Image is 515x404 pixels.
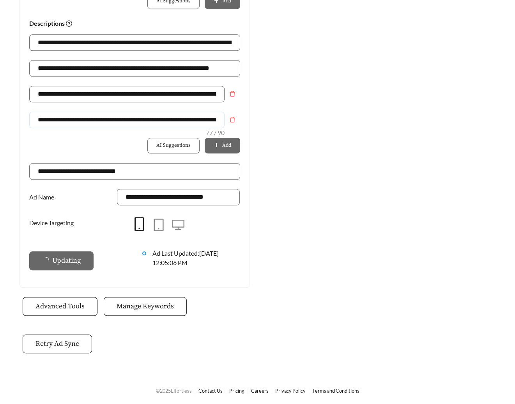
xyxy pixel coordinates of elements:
[35,338,79,349] span: Retry Ad Sync
[168,215,188,235] button: desktop
[156,142,191,149] span: AI Suggestions
[225,112,240,127] button: Remove field
[23,297,97,316] button: Advanced Tools
[117,189,240,205] input: Ad Name
[225,86,240,101] button: Remove field
[156,388,192,394] span: © 2025 Effortless
[152,249,240,267] div: Ad Last Updated: [DATE] 12:05:06 PM
[132,217,146,231] span: mobile
[251,388,269,394] a: Careers
[66,20,72,27] span: question-circle
[229,388,244,394] a: Pricing
[198,388,223,394] a: Contact Us
[35,301,85,311] span: Advanced Tools
[29,251,94,270] button: Updating
[225,116,240,123] span: delete
[42,257,52,264] span: loading
[52,255,81,266] span: Updating
[29,163,240,180] input: Website
[205,138,240,153] button: plusAdd
[23,335,92,353] button: Retry Ad Sync
[275,388,306,394] a: Privacy Policy
[152,219,165,231] span: tablet
[147,138,200,153] button: AI Suggestions
[129,215,149,234] button: mobile
[172,219,184,231] span: desktop
[225,91,240,97] span: delete
[104,297,187,316] button: Manage Keywords
[29,20,72,27] strong: Descriptions
[312,388,359,394] a: Terms and Conditions
[29,215,78,231] label: Device Targeting
[149,215,168,235] button: tablet
[29,189,58,205] label: Ad Name
[117,301,174,311] span: Manage Keywords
